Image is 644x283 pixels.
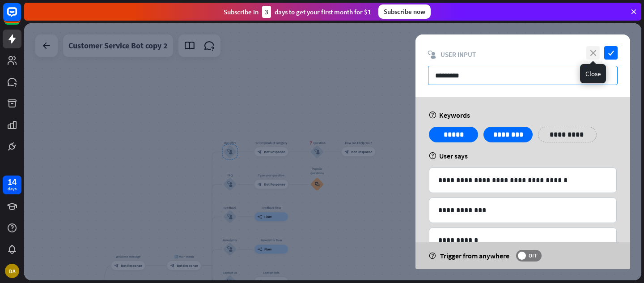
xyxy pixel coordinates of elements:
[5,264,19,278] div: DA
[8,178,17,186] div: 14
[429,111,436,119] i: help
[440,251,509,260] span: Trigger from anywhere
[428,51,436,59] i: block_user_input
[429,152,436,159] i: help
[441,50,476,59] span: User Input
[586,46,600,60] i: close
[429,253,436,259] i: help
[7,4,34,30] button: Open LiveChat chat widget
[8,186,17,192] div: days
[224,6,371,18] div: Subscribe in days to get your first month for $1
[3,176,21,194] a: 14 days
[429,151,617,160] div: User says
[378,4,431,19] div: Subscribe now
[526,252,540,259] span: OFF
[604,46,618,60] i: check
[262,6,271,18] div: 3
[429,111,617,120] div: Keywords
